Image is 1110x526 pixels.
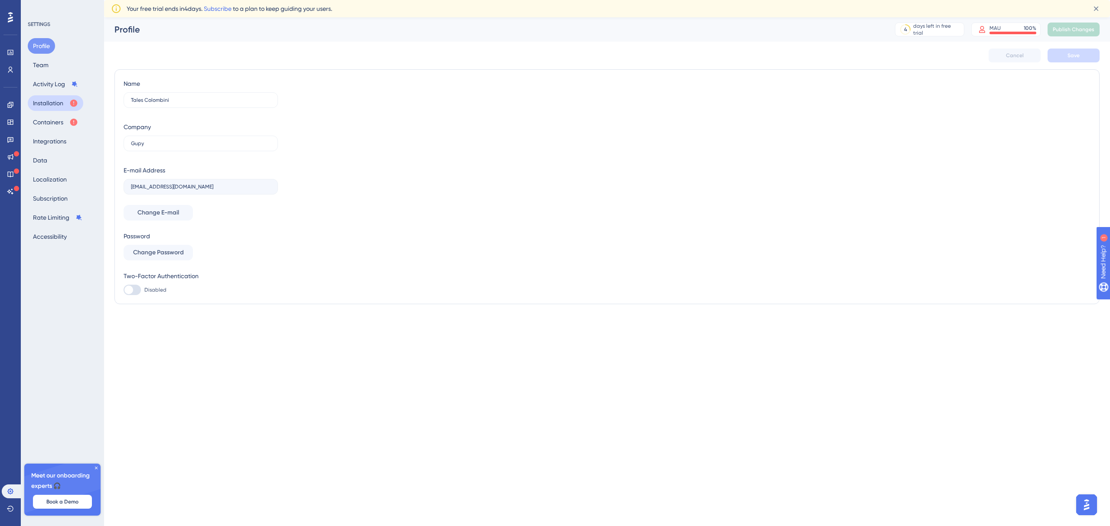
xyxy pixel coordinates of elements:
button: Publish Changes [1048,23,1100,36]
span: Your free trial ends in 4 days. to a plan to keep guiding your users. [127,3,332,14]
div: 1 [60,4,63,11]
span: Change E-mail [137,208,179,218]
button: Installation [28,95,83,111]
input: Company Name [131,140,271,146]
a: Subscribe [204,5,232,12]
div: Company [124,122,151,132]
span: Change Password [133,247,184,258]
button: Profile [28,38,55,54]
div: Profile [114,23,873,36]
button: Integrations [28,133,72,149]
div: E-mail Address [124,165,165,175]
button: Localization [28,172,72,187]
button: Change E-mail [124,205,193,221]
div: Name [124,78,140,89]
button: Rate Limiting [28,210,88,225]
span: Save [1068,52,1080,59]
button: Containers [28,114,83,130]
button: Change Password [124,245,193,260]
button: Save [1048,49,1100,62]
span: Cancel [1006,52,1024,59]
button: Accessibility [28,229,72,244]
div: MAU [989,25,1001,32]
span: Publish Changes [1053,26,1094,33]
div: Two-Factor Authentication [124,271,278,281]
iframe: UserGuiding AI Assistant Launcher [1074,492,1100,518]
div: days left in free trial [913,23,961,36]
button: Data [28,153,52,168]
span: Meet our onboarding experts 🎧 [31,471,94,491]
span: Disabled [144,286,166,293]
span: Need Help? [20,2,54,13]
div: 100 % [1024,25,1036,32]
button: Team [28,57,54,73]
div: 4 [904,26,907,33]
button: Book a Demo [33,495,92,509]
button: Activity Log [28,76,83,92]
input: E-mail Address [131,184,271,190]
div: SETTINGS [28,21,98,28]
span: Book a Demo [46,498,78,505]
input: Name Surname [131,97,271,103]
div: Password [124,231,278,241]
button: Subscription [28,191,73,206]
button: Cancel [989,49,1041,62]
